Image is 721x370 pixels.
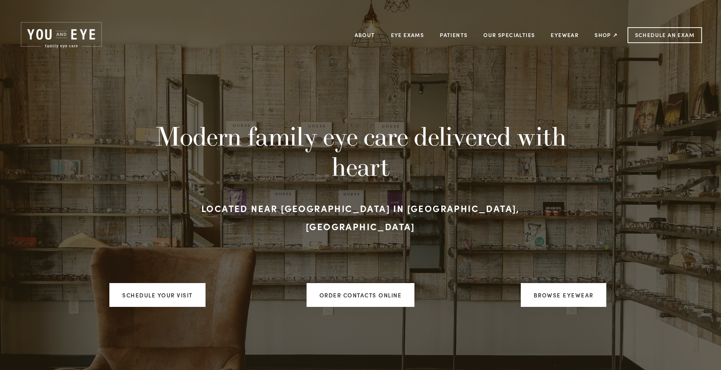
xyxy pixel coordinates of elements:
[307,283,415,307] a: ORDER CONTACTS ONLINE
[521,283,606,307] a: Browse Eyewear
[19,21,104,50] img: Rochester, MN | You and Eye | Family Eye Care
[483,31,535,39] a: Our Specialties
[153,121,569,182] h1: Modern family eye care delivered with heart
[109,283,206,307] a: Schedule your visit
[551,29,579,41] a: Eyewear
[440,29,467,41] a: Patients
[595,29,618,41] a: Shop ↗
[628,27,702,43] a: Schedule an Exam
[201,202,523,232] strong: Located near [GEOGRAPHIC_DATA] in [GEOGRAPHIC_DATA], [GEOGRAPHIC_DATA]
[355,29,375,41] a: About
[391,29,424,41] a: Eye Exams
